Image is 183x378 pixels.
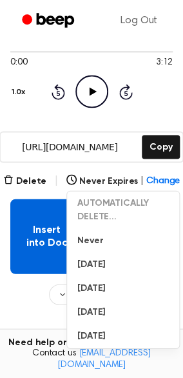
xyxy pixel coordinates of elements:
span: 3:12 [156,56,173,70]
button: [DATE] [67,252,179,276]
button: AUTOMATICALLY DELETE... [67,191,179,228]
button: 1.0x [10,81,30,103]
a: Beep [13,8,86,34]
a: Log Out [108,5,170,36]
span: | [140,174,144,188]
button: Insert into Doc [10,199,83,274]
button: Delete [3,174,46,188]
a: [EMAIL_ADDRESS][DOMAIN_NAME] [57,348,151,369]
button: [DATE] [67,324,179,348]
button: Recording History [49,284,134,304]
button: Never [67,228,179,252]
button: [DATE] [67,276,179,300]
span: 0:00 [10,56,27,70]
button: Copy [142,135,180,159]
span: Contact us [8,348,175,370]
span: Change [146,174,180,188]
button: Never Expires|Change [66,174,180,188]
span: | [54,173,59,188]
button: [DATE] [67,300,179,324]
